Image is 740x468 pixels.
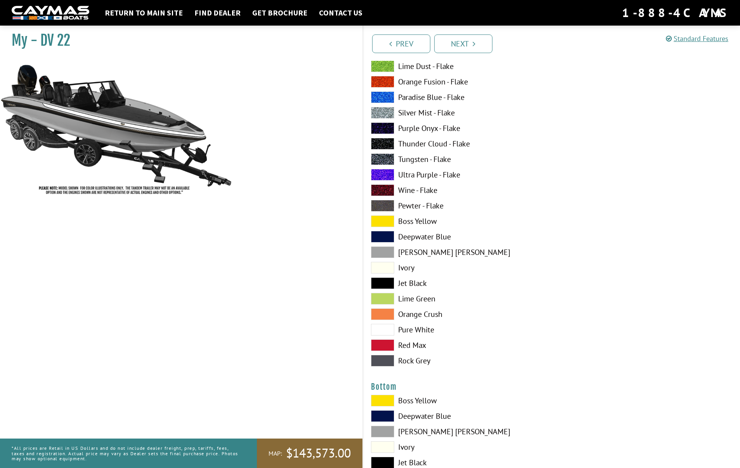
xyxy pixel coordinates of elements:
label: Deepwater Blue [371,410,544,422]
label: Paradise Blue - Flake [371,91,544,103]
h1: My - DV 22 [12,32,343,49]
img: white-logo-c9c8dbefe5ff5ceceb0f0178aa75bf4bb51f6bca0971e226c86eb53dfe498488.png [12,6,89,20]
label: [PERSON_NAME] [PERSON_NAME] [371,246,544,258]
span: $143,573.00 [286,445,351,461]
label: Lime Green [371,293,544,305]
label: Orange Fusion - Flake [371,76,544,88]
div: 1-888-4CAYMAS [622,4,728,21]
label: Ivory [371,441,544,453]
p: *All prices are Retail in US Dollars and do not include dealer freight, prep, tariffs, fees, taxe... [12,442,239,465]
label: Deepwater Blue [371,231,544,243]
label: Boss Yellow [371,215,544,227]
label: [PERSON_NAME] [PERSON_NAME] [371,426,544,437]
h4: Bottom [371,382,733,392]
a: Next [434,34,492,53]
a: Find Dealer [191,8,244,18]
label: Wine - Flake [371,184,544,196]
label: Pure White [371,324,544,336]
label: Pewter - Flake [371,200,544,212]
label: Thunder Cloud - Flake [371,138,544,150]
a: MAP:$143,573.00 [257,439,362,468]
a: Get Brochure [248,8,311,18]
a: Standard Features [666,34,728,43]
label: Boss Yellow [371,395,544,406]
label: Orange Crush [371,308,544,320]
a: Contact Us [315,8,366,18]
label: Ultra Purple - Flake [371,169,544,181]
label: Jet Black [371,277,544,289]
label: Red Max [371,339,544,351]
label: Tungsten - Flake [371,153,544,165]
span: MAP: [269,449,282,458]
a: Return to main site [101,8,187,18]
label: Purple Onyx - Flake [371,122,544,134]
label: Ivory [371,262,544,274]
label: Lime Dust - Flake [371,60,544,72]
label: Rock Grey [371,355,544,366]
label: Silver Mist - Flake [371,107,544,119]
a: Prev [372,34,430,53]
